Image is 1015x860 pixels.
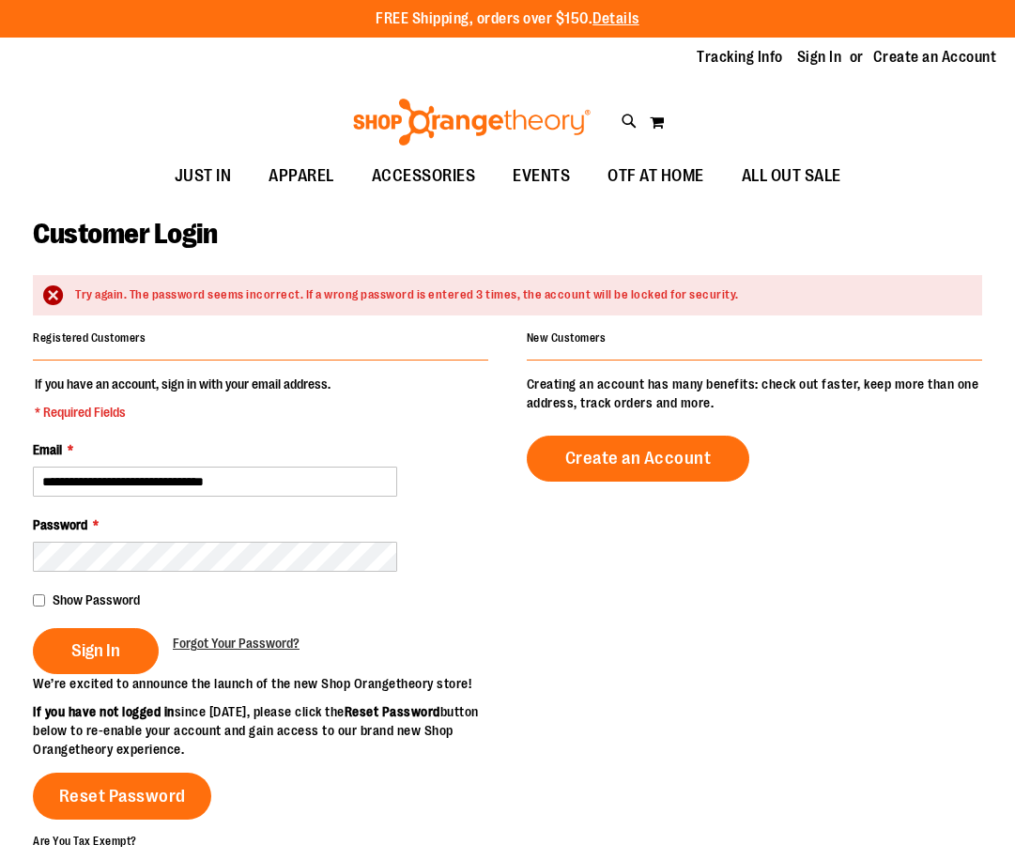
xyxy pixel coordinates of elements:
strong: Reset Password [345,704,440,719]
span: Email [33,442,62,457]
span: ALL OUT SALE [742,155,841,197]
span: * Required Fields [35,403,331,422]
span: Customer Login [33,218,217,250]
a: Tracking Info [697,47,783,68]
span: OTF AT HOME [607,155,704,197]
strong: New Customers [527,331,607,345]
span: JUST IN [175,155,232,197]
legend: If you have an account, sign in with your email address. [33,375,332,422]
a: Sign In [797,47,842,68]
span: Password [33,517,87,532]
span: Create an Account [565,448,712,468]
strong: Are You Tax Exempt? [33,835,137,848]
strong: If you have not logged in [33,704,175,719]
button: Sign In [33,628,159,674]
a: Forgot Your Password? [173,634,300,653]
span: Reset Password [59,786,186,806]
span: ACCESSORIES [372,155,476,197]
strong: Registered Customers [33,331,146,345]
a: Create an Account [873,47,997,68]
span: Show Password [53,592,140,607]
span: APPAREL [269,155,334,197]
span: EVENTS [513,155,570,197]
div: Try again. The password seems incorrect. If a wrong password is entered 3 times, the account will... [75,286,963,304]
a: Create an Account [527,436,750,482]
p: since [DATE], please click the button below to re-enable your account and gain access to our bran... [33,702,508,759]
p: We’re excited to announce the launch of the new Shop Orangetheory store! [33,674,508,693]
a: Details [592,10,639,27]
span: Sign In [71,640,120,661]
span: Forgot Your Password? [173,636,300,651]
p: FREE Shipping, orders over $150. [376,8,639,30]
p: Creating an account has many benefits: check out faster, keep more than one address, track orders... [527,375,982,412]
a: Reset Password [33,773,211,820]
img: Shop Orangetheory [350,99,593,146]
